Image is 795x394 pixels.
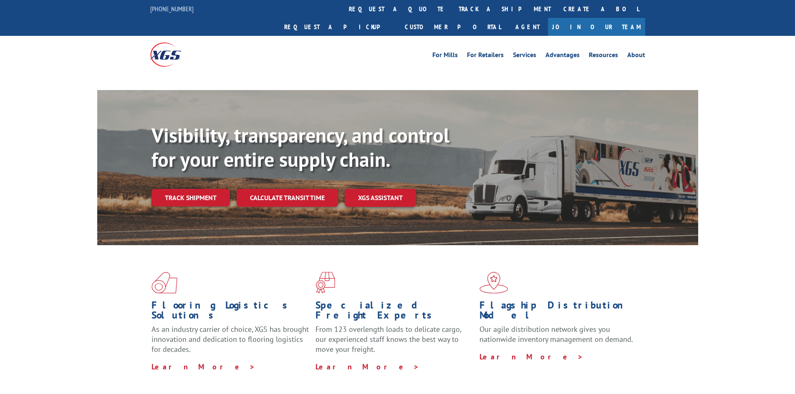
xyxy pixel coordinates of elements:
span: As an industry carrier of choice, XGS has brought innovation and dedication to flooring logistics... [151,324,309,354]
a: Track shipment [151,189,230,206]
a: Customer Portal [399,18,507,36]
h1: Flagship Distribution Model [480,300,637,324]
a: Learn More > [315,362,419,371]
a: Agent [507,18,548,36]
img: xgs-icon-focused-on-flooring-red [315,272,335,294]
p: From 123 overlength loads to delicate cargo, our experienced staff knows the best way to move you... [315,324,473,361]
a: Request a pickup [278,18,399,36]
a: Advantages [545,52,580,61]
span: Our agile distribution network gives you nationwide inventory management on demand. [480,324,633,344]
a: Calculate transit time [237,189,338,207]
b: Visibility, transparency, and control for your entire supply chain. [151,122,449,172]
a: [PHONE_NUMBER] [150,5,194,13]
a: Resources [589,52,618,61]
a: Learn More > [480,352,583,361]
a: Services [513,52,536,61]
a: About [627,52,645,61]
img: xgs-icon-total-supply-chain-intelligence-red [151,272,177,294]
a: For Retailers [467,52,504,61]
a: For Mills [432,52,458,61]
a: XGS ASSISTANT [345,189,416,207]
a: Learn More > [151,362,255,371]
h1: Specialized Freight Experts [315,300,473,324]
img: xgs-icon-flagship-distribution-model-red [480,272,508,294]
h1: Flooring Logistics Solutions [151,300,309,324]
a: Join Our Team [548,18,645,36]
